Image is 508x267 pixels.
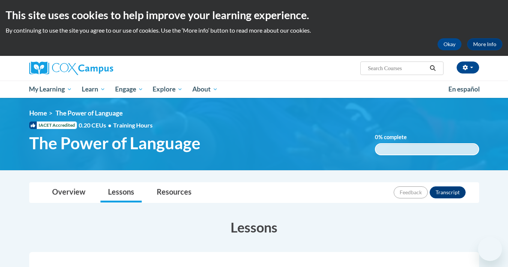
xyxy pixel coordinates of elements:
iframe: Button to launch messaging window [478,237,502,261]
span: IACET Accredited [29,121,77,129]
h3: Lessons [29,218,479,237]
span: The Power of Language [29,133,201,153]
input: Search Courses [367,64,427,73]
a: Resources [149,183,199,202]
span: My Learning [29,85,72,94]
a: Engage [110,81,148,98]
span: Explore [153,85,183,94]
span: About [192,85,218,94]
button: Account Settings [457,61,479,73]
div: Main menu [18,81,490,98]
a: Home [29,109,47,117]
h2: This site uses cookies to help improve your learning experience. [6,7,502,22]
p: By continuing to use the site you agree to our use of cookies. Use the ‘More info’ button to read... [6,26,502,34]
span: Engage [115,85,143,94]
button: Search [427,64,438,73]
a: Learn [77,81,110,98]
span: Training Hours [113,121,153,129]
a: Lessons [100,183,142,202]
label: % complete [375,133,418,141]
span: 0.20 CEUs [79,121,113,129]
button: Okay [438,38,462,50]
a: Explore [148,81,187,98]
a: About [187,81,223,98]
a: En español [444,81,485,97]
span: En español [448,85,480,93]
a: More Info [467,38,502,50]
span: 0 [375,134,378,140]
img: Cox Campus [29,61,113,75]
button: Feedback [394,186,428,198]
a: My Learning [24,81,77,98]
span: • [108,121,111,129]
span: The Power of Language [55,109,123,117]
button: Transcript [430,186,466,198]
a: Overview [45,183,93,202]
a: Cox Campus [29,61,172,75]
span: Learn [82,85,105,94]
